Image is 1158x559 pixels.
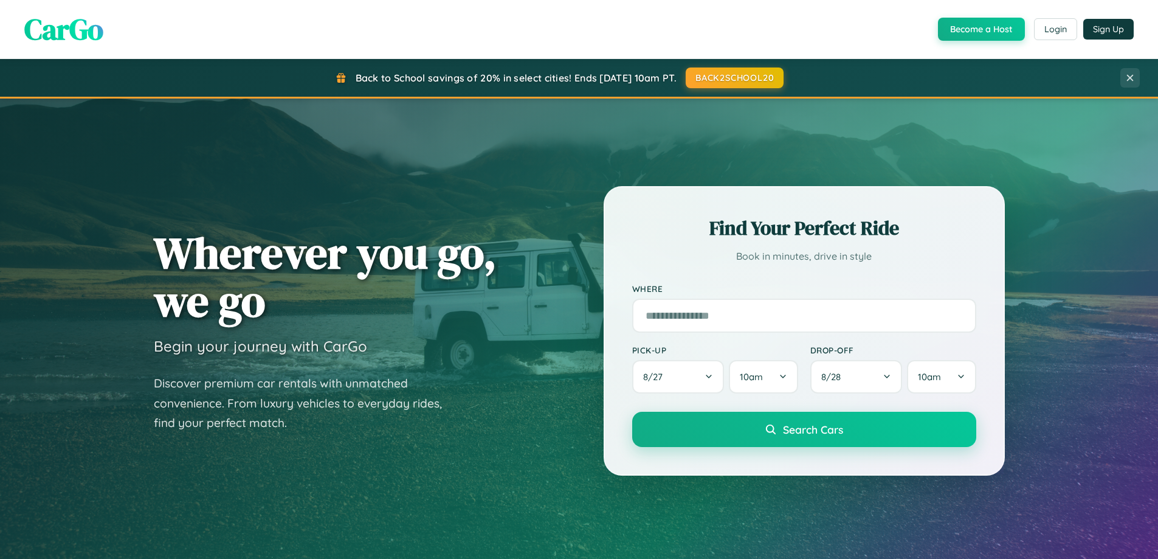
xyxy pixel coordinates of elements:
p: Discover premium car rentals with unmatched convenience. From luxury vehicles to everyday rides, ... [154,373,458,433]
button: Search Cars [632,412,976,447]
span: 10am [918,371,941,383]
label: Pick-up [632,345,798,355]
button: Login [1034,18,1077,40]
span: 8 / 28 [821,371,847,383]
span: Back to School savings of 20% in select cities! Ends [DATE] 10am PT. [356,72,677,84]
button: Sign Up [1083,19,1134,40]
button: 10am [729,360,798,394]
span: CarGo [24,9,103,49]
button: 10am [907,360,976,394]
label: Drop-off [810,345,976,355]
p: Book in minutes, drive in style [632,248,976,265]
button: Become a Host [938,18,1025,41]
h1: Wherever you go, we go [154,229,497,325]
span: 8 / 27 [643,371,669,383]
span: 10am [740,371,763,383]
label: Where [632,283,976,294]
h2: Find Your Perfect Ride [632,215,976,241]
button: 8/28 [810,360,903,394]
button: BACK2SCHOOL20 [686,68,784,88]
button: 8/27 [632,360,725,394]
h3: Begin your journey with CarGo [154,337,367,355]
span: Search Cars [783,423,843,436]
